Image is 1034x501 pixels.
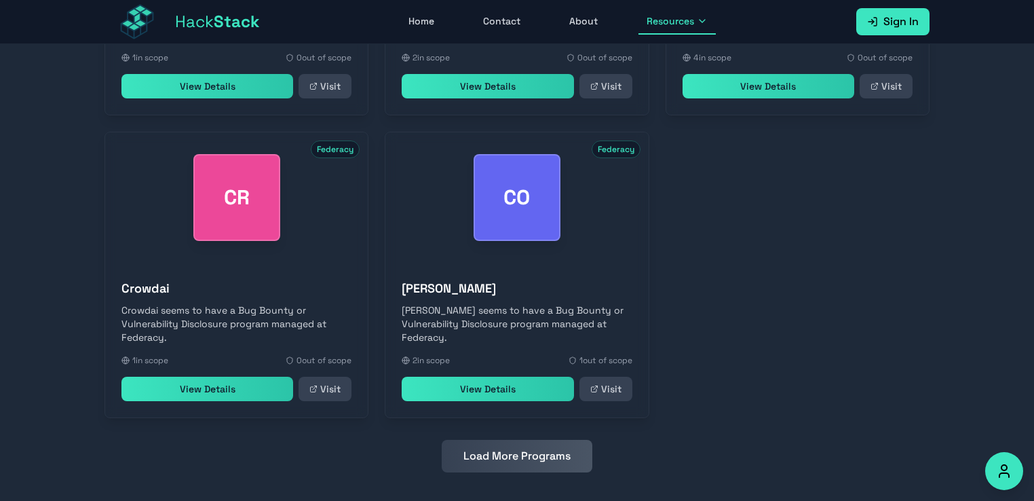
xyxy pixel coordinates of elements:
h3: Crowdai [121,279,351,298]
span: Resources [647,14,694,28]
a: Visit [860,74,913,98]
p: Crowdai seems to have a Bug Bounty or Vulnerability Disclosure program managed at Federacy. [121,303,351,344]
span: 2 in scope [413,52,450,63]
span: 0 out of scope [858,52,913,63]
span: 0 out of scope [296,52,351,63]
span: Federacy [311,141,360,158]
button: Load More Programs [442,440,592,472]
p: [PERSON_NAME] seems to have a Bug Bounty or Vulnerability Disclosure program managed at Federacy. [402,303,632,344]
a: Visit [299,74,351,98]
span: Federacy [592,141,640,158]
a: Contact [475,9,529,35]
a: Visit [579,74,632,98]
a: About [561,9,606,35]
div: Crowdai [193,154,280,241]
span: 1 in scope [132,355,168,366]
a: View Details [683,74,854,98]
span: Stack [214,11,260,32]
span: 0 out of scope [296,355,351,366]
button: Resources [638,9,716,35]
button: Accessibility Options [985,452,1023,490]
div: Cooper [474,154,560,241]
span: 0 out of scope [577,52,632,63]
a: Visit [299,377,351,401]
h3: [PERSON_NAME] [402,279,632,298]
span: Sign In [883,14,919,30]
a: View Details [121,74,293,98]
span: Hack [175,11,260,33]
span: 4 in scope [693,52,731,63]
a: View Details [121,377,293,401]
a: View Details [402,74,573,98]
a: Visit [579,377,632,401]
span: 1 in scope [132,52,168,63]
a: Home [400,9,442,35]
a: View Details [402,377,573,401]
span: 2 in scope [413,355,450,366]
span: 1 out of scope [579,355,632,366]
a: Sign In [856,8,930,35]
